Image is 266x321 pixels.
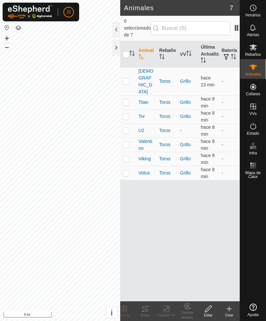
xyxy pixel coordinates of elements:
button: + [3,34,11,42]
td: - [219,166,240,180]
span: Estado [247,131,259,135]
a: Grillo [180,170,191,175]
a: Grillo [180,156,191,161]
span: Eliminar [118,313,130,317]
a: Contáctenos [68,307,90,318]
span: [DEMOGRAPHIC_DATA] [139,68,154,95]
app-display-virtual-paddock-transition: - [180,128,182,133]
p-sorticon: Activar para ordenar [231,55,236,60]
th: Rebaño [157,41,177,68]
span: 20 sept 2025, 19:50 [201,125,214,137]
span: Mapa de Calor [242,171,264,179]
input: Buscar (S) [151,21,230,35]
div: Toros [159,141,175,148]
button: i [106,307,117,318]
span: 20 sept 2025, 19:50 [201,167,214,179]
span: Titan [139,99,149,106]
td: - [219,138,240,152]
div: Crear [219,313,240,318]
a: Política de Privacidad [30,307,60,318]
div: Rutas [135,313,156,318]
span: 7 [230,3,233,13]
span: Collares [246,92,260,96]
a: Grillo [180,114,191,119]
span: Infra [249,151,257,155]
p-sorticon: Activar para ordenar [201,58,206,64]
div: Cambiar Rebaño [177,310,198,320]
span: 0 seleccionado de 7 [124,18,151,38]
div: Toros [159,78,175,85]
td: - [219,152,240,166]
span: VVs [249,112,256,116]
span: Alertas [247,33,259,37]
td: - [219,67,240,95]
div: Toros [159,113,175,120]
button: – [3,43,11,51]
button: Capas del Mapa [14,24,22,32]
span: Viking [139,155,151,162]
span: Volca [139,170,150,176]
p-sorticon: Activar para ordenar [129,52,135,57]
span: 20 sept 2025, 19:50 [201,110,214,123]
span: 20 sept 2025, 19:50 [201,139,214,151]
span: U2 [139,127,144,134]
span: Rebaños [245,53,261,57]
th: VV [177,41,198,68]
a: Ayuda [240,301,266,319]
p-sorticon: Activar para ordenar [139,55,144,60]
div: Toros [159,170,175,176]
span: Animales [245,72,261,76]
p-sorticon: Activar para ordenar [186,52,191,57]
a: Grillo [180,142,191,147]
h2: Animales [124,4,230,12]
div: Cambiar VV [156,313,177,318]
td: - [219,95,240,109]
td: - [219,109,240,124]
img: Logo Gallagher [8,5,53,19]
span: Horarios [246,13,260,17]
th: Animal [136,41,157,68]
span: J2 [66,9,71,15]
span: 20 sept 2025, 19:35 [201,75,214,87]
span: Tor [139,113,145,120]
span: 20 sept 2025, 19:50 [201,153,214,165]
a: Grillo [180,79,191,84]
div: Toros [159,127,175,134]
div: Toros [159,155,175,162]
th: Batería [219,41,240,68]
button: Restablecer Mapa [3,24,11,32]
th: Última Actualización [198,41,219,68]
span: Ayuda [248,313,259,317]
td: - [219,124,240,138]
span: 20 sept 2025, 19:50 [201,96,214,108]
div: Toros [159,99,175,106]
span: Valentino [139,138,154,152]
span: i [111,308,113,317]
p-sorticon: Activar para ordenar [159,55,165,60]
a: Grillo [180,100,191,105]
div: Editar [198,313,219,318]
